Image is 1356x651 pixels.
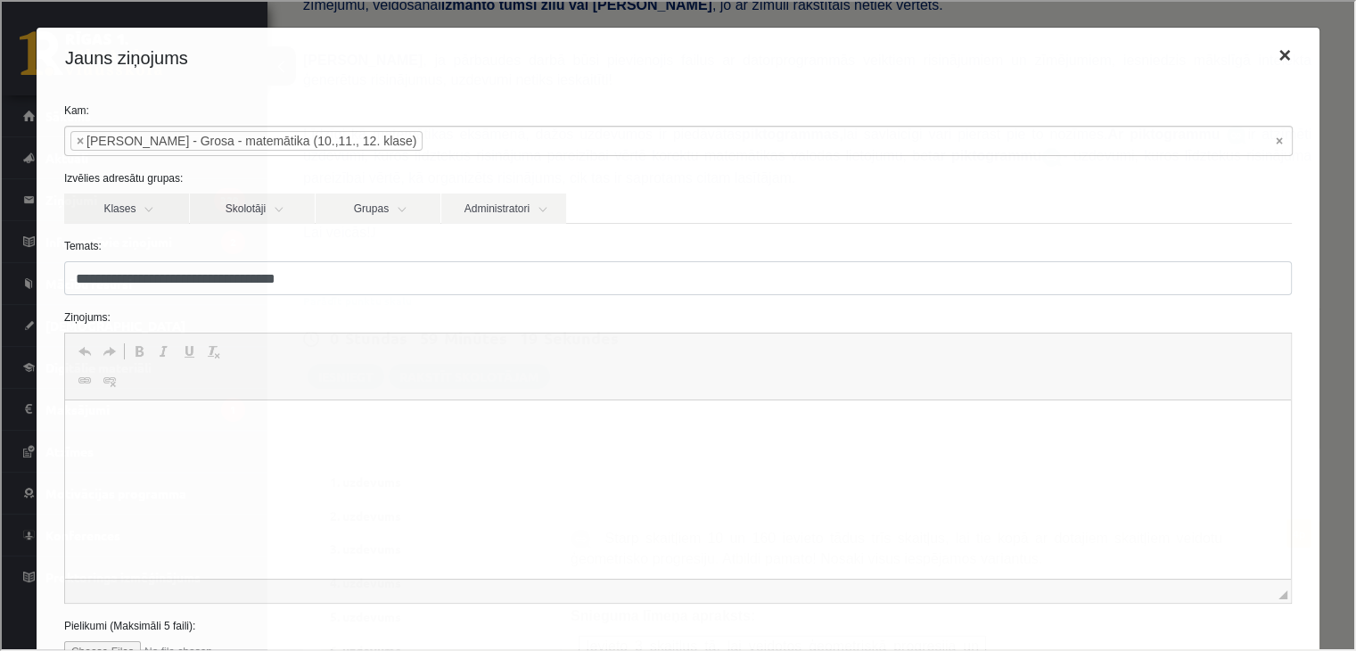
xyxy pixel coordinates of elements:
a: Administratori [440,192,564,222]
label: Izvēlies adresātu grupas: [49,169,1303,185]
a: Skolotāji [188,192,313,222]
a: Повторить (Ctrl+Y) [95,338,120,361]
a: Klases [62,192,187,222]
span: × [75,130,82,148]
span: Noņemt visus vienumus [1274,130,1281,148]
label: Pielikumi (Maksimāli 5 faili): [49,616,1303,632]
a: Убрать ссылку [95,367,120,391]
span: Перетащите для изменения размера [1277,589,1286,597]
a: Подчеркнутый (Ctrl+U) [175,338,200,361]
h4: Jauns ziņojums [63,43,186,70]
a: Отменить (Ctrl+Z) [70,338,95,361]
iframe: Визуальный текстовый редактор, wiswyg-editor-47024827510340-1758231272-94 [63,399,1289,577]
a: Убрать форматирование [200,338,225,361]
a: Полужирный (Ctrl+B) [125,338,150,361]
button: × [1262,29,1303,78]
label: Temats: [49,236,1303,252]
label: Ziņojums: [49,308,1303,324]
a: Grupas [314,192,439,222]
li: Laima Tukāne - Grosa - matemātika (10.,11., 12. klase) [69,129,422,149]
a: Курсив (Ctrl+I) [150,338,175,361]
a: Вставить/Редактировать ссылку (Ctrl+K) [70,367,95,391]
body: Визуальный текстовый редактор, wiswyg-editor-user-answer-47024964681020 [18,18,721,37]
label: Kam: [49,101,1303,117]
